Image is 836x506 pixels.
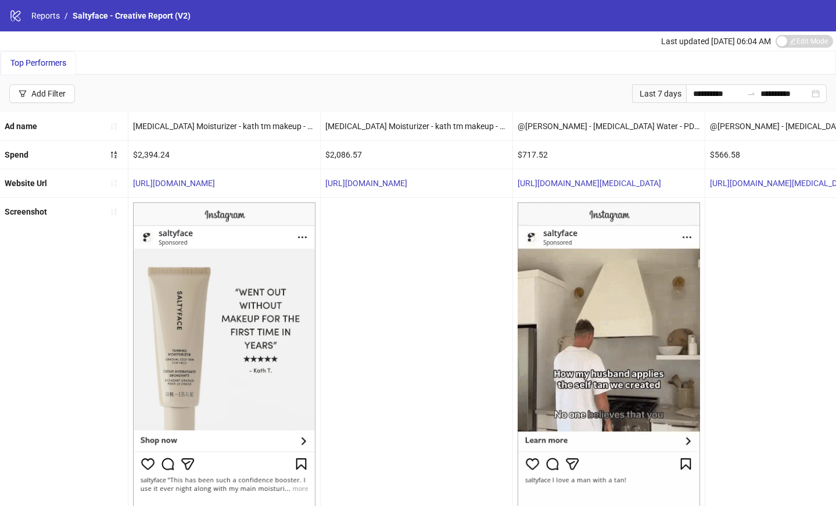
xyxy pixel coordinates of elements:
div: @[PERSON_NAME] - [MEDICAL_DATA] Water - PDP - SFContest - [DATE] - Copy 3 [513,112,705,140]
span: sort-ascending [110,208,118,216]
div: $717.52 [513,141,705,169]
a: [URL][DOMAIN_NAME][MEDICAL_DATA] [518,179,661,188]
span: to [747,89,756,98]
span: Last updated [DATE] 06:04 AM [661,37,771,46]
div: $2,394.24 [128,141,320,169]
div: $2,086.57 [321,141,512,169]
b: Ad name [5,122,37,131]
b: Screenshot [5,207,47,216]
span: Top Performers [10,58,66,67]
span: sort-descending [110,151,118,159]
span: swap-right [747,89,756,98]
div: Last 7 days [632,84,686,103]
span: filter [19,90,27,98]
li: / [64,9,68,22]
div: [MEDICAL_DATA] Moisturizer - kath tm makeup - SF4545898 [321,112,512,140]
a: Reports [29,9,62,22]
span: sort-ascending [110,122,118,130]
b: Spend [5,150,28,159]
div: [MEDICAL_DATA] Moisturizer - kath tm makeup - SF4545898 [128,112,320,140]
button: Add Filter [9,84,75,103]
span: sort-ascending [110,179,118,187]
a: [URL][DOMAIN_NAME] [133,179,215,188]
a: [URL][DOMAIN_NAME] [325,179,407,188]
div: Add Filter [31,89,66,98]
span: Saltyface - Creative Report (V2) [73,11,191,20]
b: Website Url [5,179,47,188]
